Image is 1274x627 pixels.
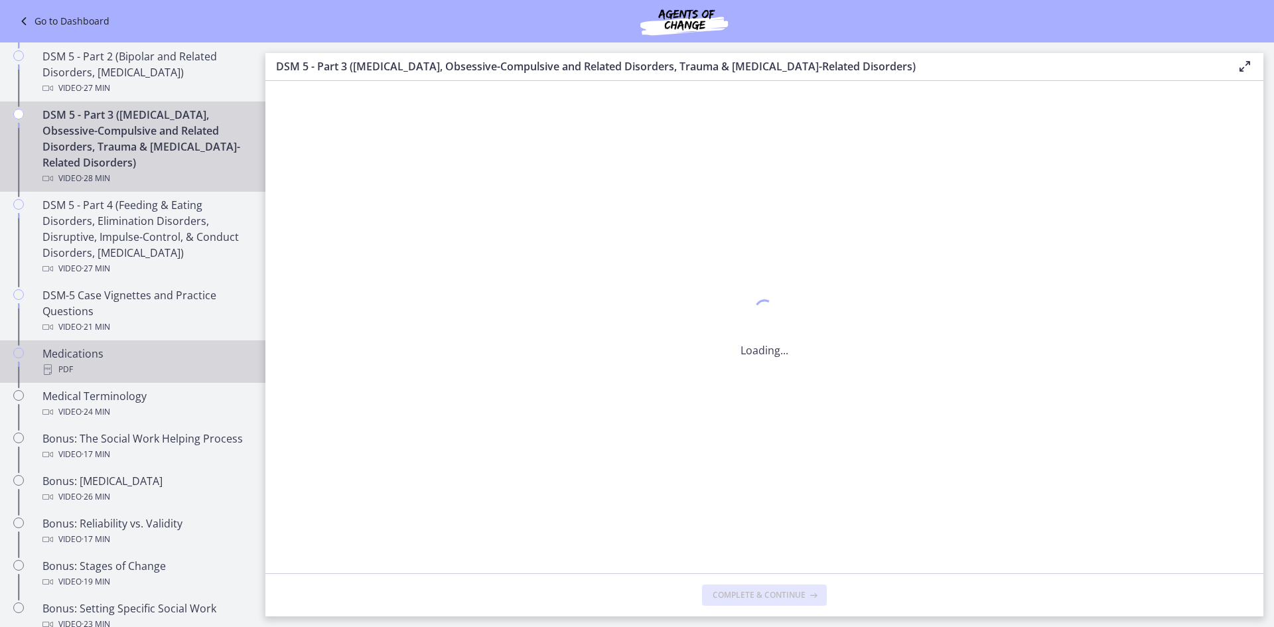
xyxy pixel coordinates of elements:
span: · 21 min [82,319,110,335]
div: Medical Terminology [42,388,249,420]
div: DSM 5 - Part 2 (Bipolar and Related Disorders, [MEDICAL_DATA]) [42,48,249,96]
div: Video [42,489,249,505]
span: · 26 min [82,489,110,505]
div: DSM-5 Case Vignettes and Practice Questions [42,287,249,335]
div: DSM 5 - Part 4 (Feeding & Eating Disorders, Elimination Disorders, Disruptive, Impulse-Control, &... [42,197,249,277]
div: Video [42,531,249,547]
div: Video [42,319,249,335]
div: Medications [42,346,249,378]
button: Complete & continue [702,585,827,606]
div: Video [42,80,249,96]
div: Video [42,447,249,462]
div: Video [42,261,249,277]
div: Video [42,404,249,420]
span: · 19 min [82,574,110,590]
span: · 27 min [82,80,110,96]
span: · 27 min [82,261,110,277]
div: 1 [741,296,788,326]
div: PDF [42,362,249,378]
a: Go to Dashboard [16,13,109,29]
div: DSM 5 - Part 3 ([MEDICAL_DATA], Obsessive-Compulsive and Related Disorders, Trauma & [MEDICAL_DAT... [42,107,249,186]
div: Bonus: Stages of Change [42,558,249,590]
span: · 24 min [82,404,110,420]
p: Loading... [741,342,788,358]
img: Agents of Change [604,5,764,37]
div: Bonus: [MEDICAL_DATA] [42,473,249,505]
div: Video [42,574,249,590]
div: Bonus: The Social Work Helping Process [42,431,249,462]
span: Complete & continue [713,590,806,600]
span: · 17 min [82,531,110,547]
div: Bonus: Reliability vs. Validity [42,516,249,547]
span: · 28 min [82,171,110,186]
h3: DSM 5 - Part 3 ([MEDICAL_DATA], Obsessive-Compulsive and Related Disorders, Trauma & [MEDICAL_DAT... [276,58,1216,74]
span: · 17 min [82,447,110,462]
div: Video [42,171,249,186]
